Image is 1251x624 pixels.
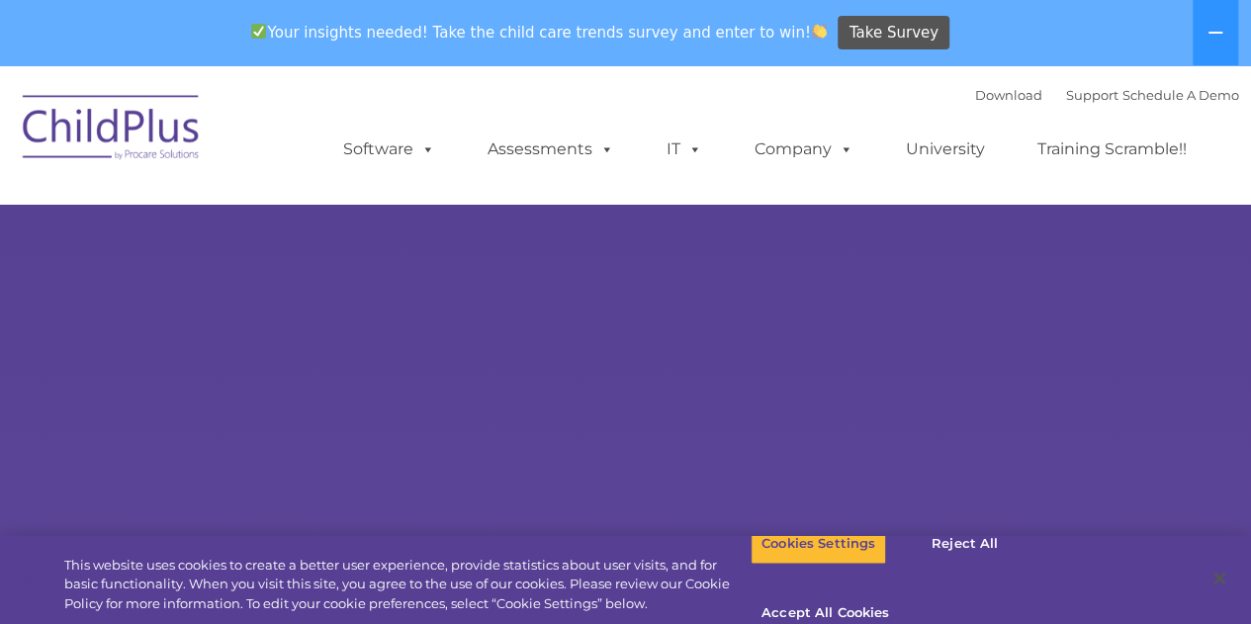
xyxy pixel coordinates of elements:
[735,130,873,169] a: Company
[812,24,827,39] img: 👏
[1122,87,1239,103] a: Schedule A Demo
[751,523,886,565] button: Cookies Settings
[903,523,1027,565] button: Reject All
[13,81,211,180] img: ChildPlus by Procare Solutions
[1066,87,1118,103] a: Support
[468,130,634,169] a: Assessments
[1198,557,1241,600] button: Close
[275,212,359,226] span: Phone number
[251,24,266,39] img: ✅
[1018,130,1206,169] a: Training Scramble!!
[838,16,949,50] a: Take Survey
[323,130,455,169] a: Software
[243,13,836,51] span: Your insights needed! Take the child care trends survey and enter to win!
[975,87,1239,103] font: |
[886,130,1005,169] a: University
[849,16,938,50] span: Take Survey
[975,87,1042,103] a: Download
[647,130,722,169] a: IT
[64,556,751,614] div: This website uses cookies to create a better user experience, provide statistics about user visit...
[275,131,335,145] span: Last name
